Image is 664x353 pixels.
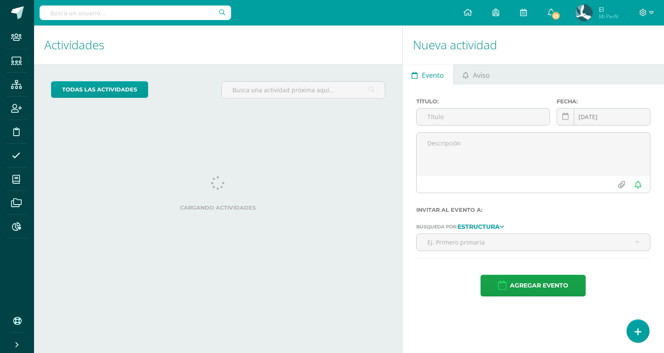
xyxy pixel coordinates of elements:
span: Mi Perfil [599,13,618,20]
h1: Actividades [44,26,392,64]
label: Fecha: [557,98,650,105]
span: El [599,5,618,14]
input: Busca una actividad próxima aquí... [222,82,384,98]
input: Título [417,108,550,125]
span: Evento [422,65,444,85]
a: Estructura [458,223,504,229]
a: todas las Actividades [51,81,148,98]
label: Cargando actividades [51,205,385,211]
button: Agregar evento [481,275,586,296]
input: Fecha de entrega [557,108,650,125]
span: Aviso [473,65,490,85]
a: Evento [403,64,453,85]
label: Título: [416,98,550,105]
img: aadb2f206acb1495beb7d464887e2f8d.png [575,4,592,21]
strong: Estructura [458,223,500,231]
label: Invitar al evento a: [416,207,650,213]
span: 25 [551,11,561,20]
h1: Nueva actividad [413,26,654,64]
a: Aviso [454,64,499,85]
span: Agregar evento [510,275,568,296]
input: Ej. Primero primaria [417,234,650,251]
span: Búsqueda por: [416,224,458,230]
input: Busca un usuario... [40,6,231,20]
